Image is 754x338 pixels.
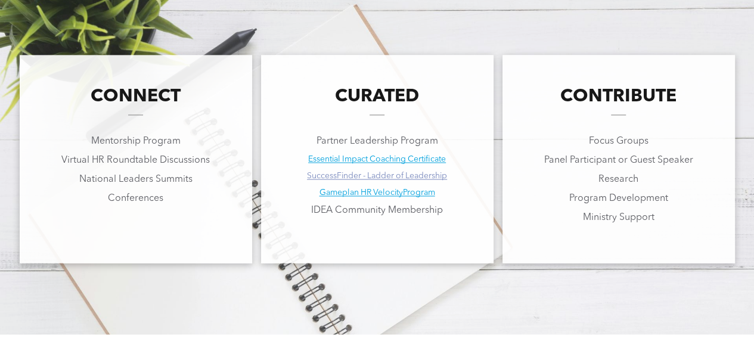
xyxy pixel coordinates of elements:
[598,175,638,184] span: Research
[311,206,443,215] span: IDEA Community Membership
[307,172,447,180] a: SuccessFinder - Ladder of Leadership
[91,137,181,146] span: Mentorship Program
[308,155,446,163] a: Essential Impact Coaching Certificate
[589,137,648,146] span: Focus Groups
[108,194,163,203] span: Conferences
[91,88,181,106] span: CONNECT
[583,213,654,222] span: Ministry Support
[317,137,438,146] span: Partner Leadership Program
[544,156,693,165] span: Panel Participant or Guest Speaker
[560,88,677,106] span: CONTRIBUTE
[61,156,210,165] span: Virtual HR Roundtable Discussions
[319,188,435,197] a: Gameplan HR VelocityProgram
[335,88,419,106] span: CURATED
[79,175,193,184] span: National Leaders Summits
[569,194,668,203] span: Program Development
